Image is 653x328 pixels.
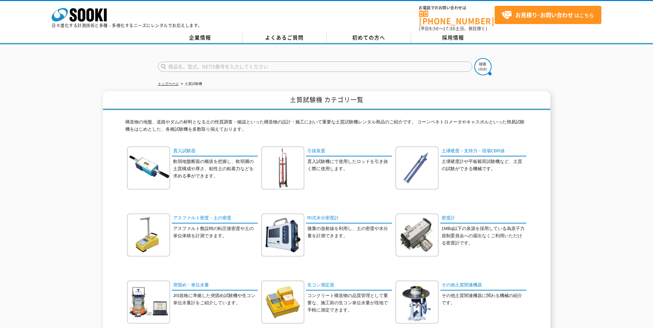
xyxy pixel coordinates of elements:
a: 土壌硬度・支持力・現場CBR値 [440,146,526,156]
a: 生コン測定器 [306,281,392,291]
input: 商品名、型式、NETIS番号を入力してください [158,62,472,72]
img: btn_search.png [474,58,492,75]
img: 生コン測定器 [261,281,304,324]
p: その他土質関連機器に関わる機械の紹介です。 [442,292,526,307]
img: 引抜装置 [261,146,304,189]
span: お電話でのお問い合わせは [419,6,495,10]
li: 土質試験機 [180,80,202,88]
a: 突固め・単位水量 [172,281,258,291]
a: その他土質関連機器 [440,281,526,291]
img: 突固め・単位水量 [127,281,170,324]
span: (平日 ～ 土日、祝日除く) [419,25,487,32]
img: アスファルト密度・土の密度 [127,214,170,256]
a: よくあるご質問 [242,33,327,43]
a: RI式水分密度計 [306,214,392,223]
a: トップページ [158,82,179,86]
a: 初めての方へ [327,33,411,43]
img: その他土質関連機器 [396,281,439,324]
p: 貫入試験機にて使用したロッドを引き抜く際に使用します。 [307,158,392,173]
img: 密度計 [396,214,439,256]
p: 1MBq以下の泉源を採用している為原子力規制委員会への届出なくご利用いただける密度計です。 [442,225,526,247]
p: JIS規格に準拠した突固め試験機や生コン単位水量計をご紹介しています。 [173,292,258,307]
p: コンクリート構造物の品質管理として重要な、施工前の生コン単位水量が現地で手軽に測定できます。 [307,292,392,314]
p: 日々進化する計測技術と多種・多様化するニーズにレンタルでお応えします。 [52,23,202,28]
h1: 土質試験機 カテゴリ一覧 [103,91,550,110]
span: 初めての方へ [352,34,385,41]
p: アスファルト敷設時の転圧後密度や土の単位体積を計測できます。 [173,225,258,240]
a: 引抜装置 [306,146,392,156]
p: 構造物の地盤、道路やダムの材料となる土の性質調査・確認といった構造物の設計・施工において重要な土質試験機レンタル商品のご紹介です。 コーンペネトロメータやキャスポルといった簡易試験機をはじめとし... [125,119,528,136]
strong: お見積り･お問い合わせ [515,11,573,19]
a: 貫入試験器 [172,146,258,156]
a: お見積り･お問い合わせはこちら [495,6,601,24]
img: 土壌硬度・支持力・現場CBR値 [396,146,439,189]
img: RI式水分密度計 [261,214,304,256]
p: 土壌硬度計や平板載荷試験機など、土質の試験ができる機械です。 [442,158,526,173]
img: 貫入試験器 [127,146,170,189]
a: [PHONE_NUMBER] [419,11,495,25]
span: 8:50 [429,25,439,32]
span: 17:30 [443,25,455,32]
span: はこちら [502,10,594,20]
p: 微量の放射線を利用し、土の密度や水分量を計測できます。 [307,225,392,240]
a: 採用情報 [411,33,495,43]
p: 軟弱地盤断面の概状を把握し、軟弱層の土質構成や厚さ、粘性土の粘着力などを求める事ができます。 [173,158,258,179]
a: アスファルト密度・土の密度 [172,214,258,223]
a: 密度計 [440,214,526,223]
a: 企業情報 [158,33,242,43]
